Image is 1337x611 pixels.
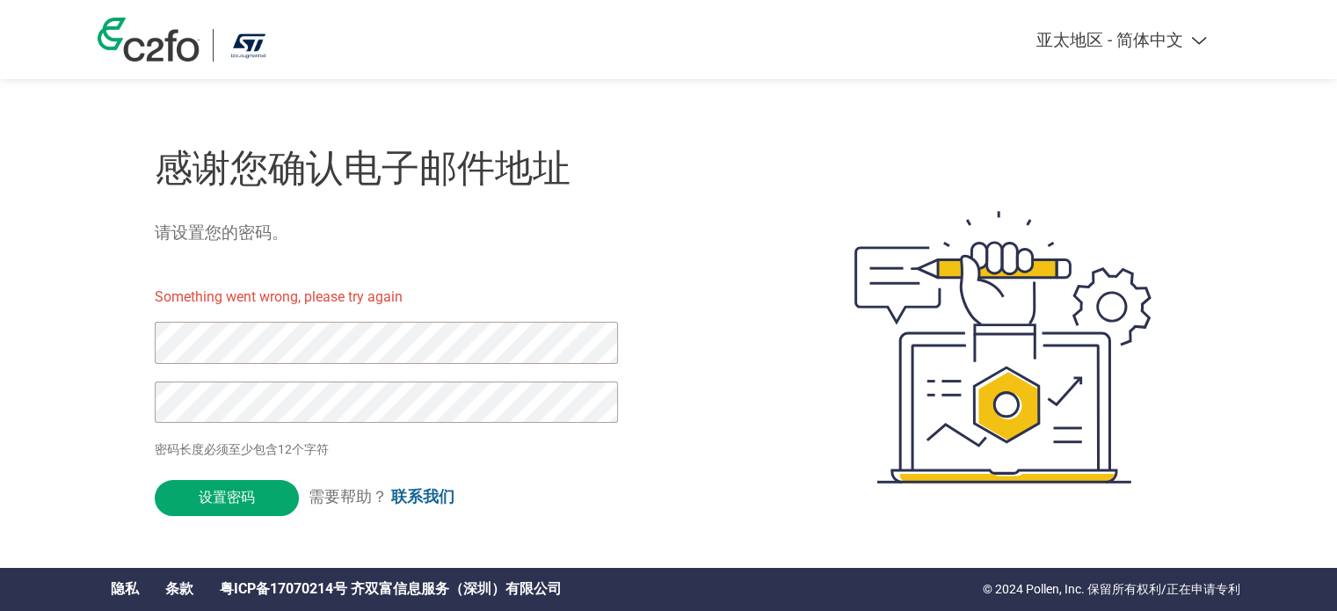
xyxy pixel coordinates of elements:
[155,140,772,197] h1: 感谢您确认电子邮件地址
[111,580,139,599] a: 隐私
[309,486,454,507] span: 需要帮助？
[155,222,772,244] h5: 请设置您的密码。
[391,488,454,506] a: 联系我们
[165,580,193,599] a: 条款
[823,114,1183,580] img: create-password
[98,18,200,62] img: c2fo logo
[983,580,1240,599] p: © 2024 Pollen, Inc. 保留所有权利/正在申请专利
[155,287,649,308] p: Something went wrong, please try again
[155,440,624,459] p: 密码长度必须至少包含12个字符
[155,480,299,516] input: 设置密码
[220,580,562,599] a: 粤ICP备17070214号 齐双富信息服务（深圳）有限公司
[227,29,271,62] img: STMicroelectronics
